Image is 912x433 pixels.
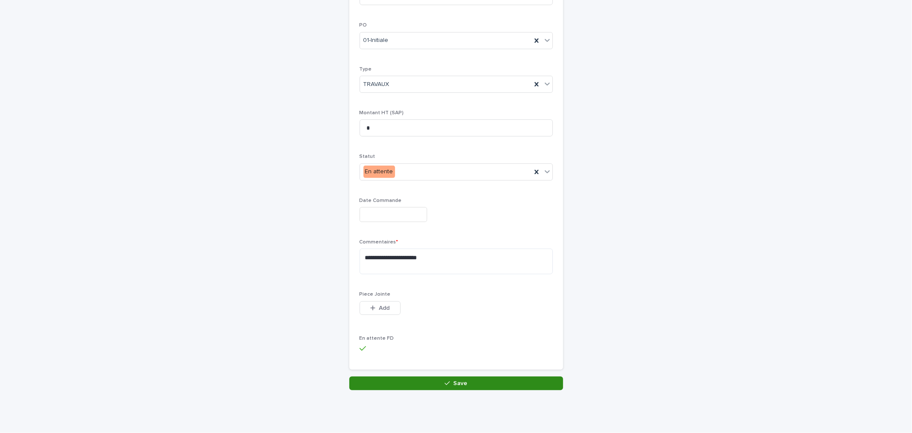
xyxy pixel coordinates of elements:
button: Add [360,301,401,315]
span: 01-Initiale [363,36,389,45]
span: Add [379,305,390,311]
span: TRAVAUX [363,80,390,89]
span: En attente FD [360,336,394,341]
span: Type [360,67,372,72]
span: PO [360,23,367,28]
span: Statut [360,154,375,159]
span: Montant HT (SAP) [360,110,404,116]
span: Commentaires [360,240,398,245]
span: Save [453,380,467,386]
button: Save [349,377,563,390]
span: Piece Jointe [360,292,391,297]
div: En attente [363,166,395,178]
span: Date Commande [360,198,402,203]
